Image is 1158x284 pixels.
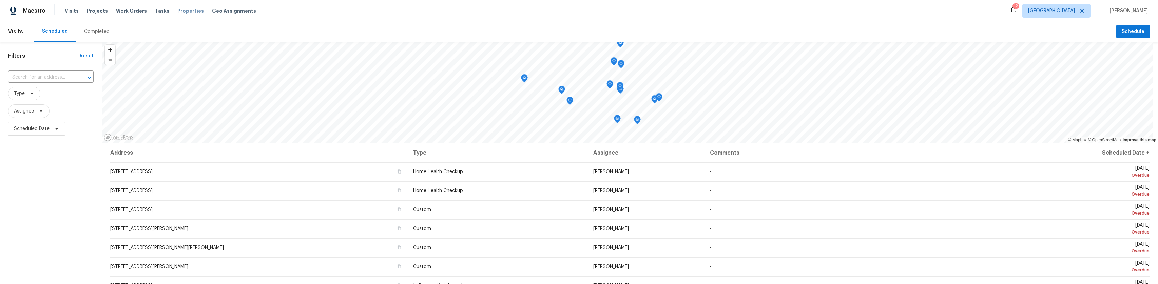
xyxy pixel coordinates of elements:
div: Map marker [606,80,613,91]
span: [PERSON_NAME] [593,188,629,193]
div: Scheduled [42,28,68,35]
span: Scheduled Date [14,125,50,132]
th: Comments [705,143,1017,162]
a: OpenStreetMap [1088,138,1121,142]
span: [STREET_ADDRESS][PERSON_NAME] [110,264,188,269]
span: - [710,169,712,174]
button: Open [85,73,94,82]
span: [PERSON_NAME] [593,207,629,212]
div: Map marker [651,95,658,106]
span: Custom [413,245,431,250]
span: [DATE] [1022,204,1150,217]
span: [STREET_ADDRESS][PERSON_NAME] [110,226,188,231]
div: Reset [80,53,94,59]
div: Map marker [521,74,528,85]
a: Improve this map [1123,138,1156,142]
span: - [710,264,712,269]
div: Overdue [1022,210,1150,217]
span: Tasks [155,8,169,13]
span: [DATE] [1022,242,1150,255]
div: Overdue [1022,172,1150,179]
div: Completed [84,28,110,35]
span: Visits [8,24,23,39]
span: [STREET_ADDRESS] [110,169,153,174]
th: Type [408,143,588,162]
span: [GEOGRAPHIC_DATA] [1028,7,1075,14]
button: Copy Address [396,225,402,231]
button: Zoom out [105,55,115,65]
span: Properties [177,7,204,14]
span: Home Health Checkup [413,188,463,193]
div: Overdue [1022,229,1150,236]
th: Assignee [588,143,704,162]
div: Map marker [611,57,617,68]
span: [STREET_ADDRESS][PERSON_NAME][PERSON_NAME] [110,245,224,250]
a: Mapbox homepage [104,134,134,141]
span: Assignee [14,108,34,115]
span: [DATE] [1022,185,1150,198]
span: Maestro [23,7,45,14]
span: [STREET_ADDRESS] [110,188,153,193]
div: Map marker [614,115,621,125]
div: Overdue [1022,267,1150,273]
button: Copy Address [396,263,402,269]
div: Map marker [566,97,573,107]
span: Visits [65,7,79,14]
span: Type [14,90,25,97]
div: Overdue [1022,248,1150,255]
th: Address [110,143,408,162]
span: [DATE] [1022,223,1150,236]
span: [STREET_ADDRESS] [110,207,153,212]
span: [PERSON_NAME] [1107,7,1148,14]
div: Map marker [634,116,641,126]
span: Custom [413,264,431,269]
span: Projects [87,7,108,14]
div: 12 [1014,3,1018,9]
div: Map marker [618,60,624,70]
button: Copy Address [396,187,402,194]
span: Schedule [1122,27,1144,36]
span: Custom [413,226,431,231]
span: Geo Assignments [212,7,256,14]
span: [PERSON_NAME] [593,245,629,250]
span: [PERSON_NAME] [593,226,629,231]
button: Schedule [1116,25,1150,39]
a: Mapbox [1068,138,1087,142]
th: Scheduled Date ↑ [1016,143,1150,162]
span: Custom [413,207,431,212]
span: [DATE] [1022,166,1150,179]
span: - [710,245,712,250]
h1: Filters [8,53,80,59]
div: Map marker [558,86,565,96]
span: - [710,188,712,193]
div: Map marker [656,93,662,104]
button: Copy Address [396,244,402,250]
canvas: Map [102,42,1153,143]
span: Home Health Checkup [413,169,463,174]
span: [PERSON_NAME] [593,264,629,269]
span: [DATE] [1022,261,1150,273]
button: Zoom in [105,45,115,55]
span: - [710,226,712,231]
span: Work Orders [116,7,147,14]
div: Overdue [1022,191,1150,198]
input: Search for an address... [8,72,75,83]
div: Map marker [617,39,624,50]
span: - [710,207,712,212]
span: [PERSON_NAME] [593,169,629,174]
button: Copy Address [396,206,402,212]
div: Map marker [617,82,623,93]
button: Copy Address [396,168,402,175]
